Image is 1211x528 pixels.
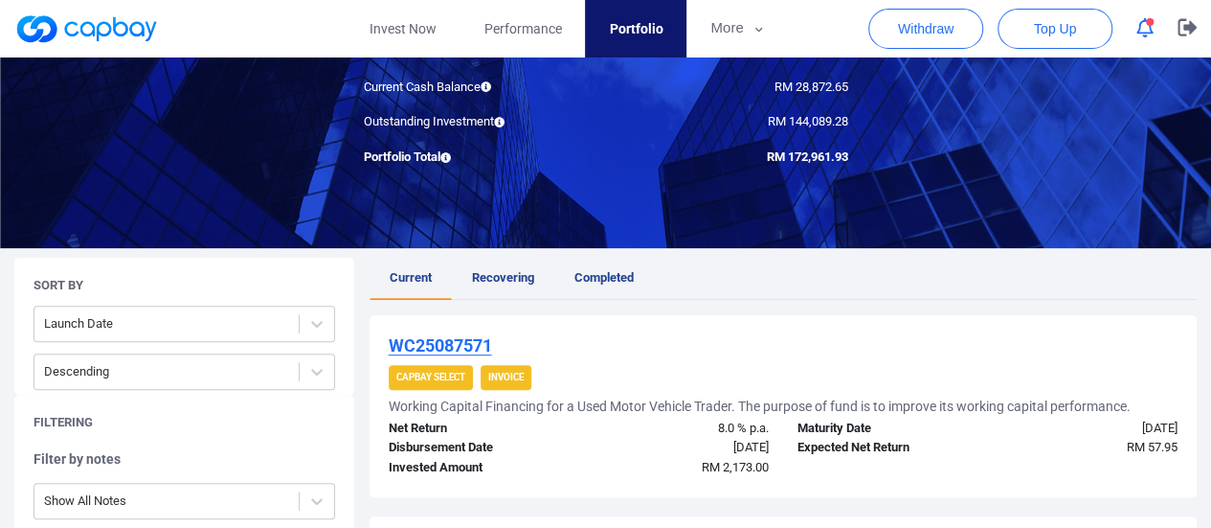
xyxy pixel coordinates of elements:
button: Withdraw [868,9,983,49]
div: Current Cash Balance [349,78,606,98]
span: Completed [574,270,634,285]
div: [DATE] [578,438,783,458]
strong: CapBay Select [396,372,465,382]
div: 8.0 % p.a. [578,419,783,439]
span: RM 57.95 [1127,440,1177,454]
div: Disbursement Date [374,438,579,458]
div: [DATE] [987,419,1192,439]
span: Portfolio [609,18,662,39]
span: RM 28,872.65 [774,80,848,94]
button: Top Up [998,9,1112,49]
h5: Working Capital Financing for a Used Motor Vehicle Trader. The purpose of fund is to improve its ... [389,398,1131,415]
h5: Filtering [34,414,93,431]
div: Expected Net Return [783,438,988,458]
span: RM 144,089.28 [768,114,848,128]
span: Performance [483,18,561,39]
span: RM 2,173.00 [702,460,769,474]
h5: Filter by notes [34,450,335,468]
h5: Sort By [34,277,83,294]
div: Invested Amount [374,458,579,478]
u: WC25087571 [389,335,492,356]
div: Portfolio Total [349,148,606,168]
span: Current [390,270,432,285]
strong: Invoice [488,372,524,382]
span: Top Up [1034,19,1076,38]
div: Net Return [374,419,579,439]
div: Outstanding Investment [349,112,606,132]
span: Recovering [472,270,534,285]
span: RM 172,961.93 [767,149,848,164]
div: Maturity Date [783,419,988,439]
